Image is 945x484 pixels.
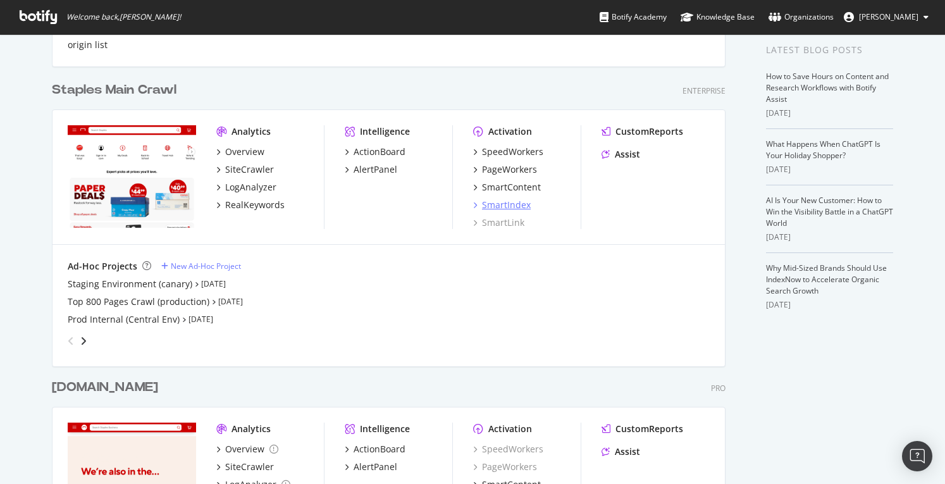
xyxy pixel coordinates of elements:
div: AlertPanel [354,461,397,473]
a: ActionBoard [345,443,405,456]
a: AlertPanel [345,163,397,176]
a: What Happens When ChatGPT Is Your Holiday Shopper? [766,139,880,161]
div: New Ad-Hoc Project [171,261,241,271]
span: David Johnson [859,11,918,22]
div: Intelligence [360,125,410,138]
a: ActionBoard [345,146,405,158]
img: staples.com [68,125,196,228]
div: Open Intercom Messenger [902,441,932,471]
a: Staging Environment (canary) [68,278,192,290]
a: SiteCrawler [216,163,274,176]
a: [DATE] [218,296,243,307]
div: Assist [615,148,640,161]
a: PageWorkers [473,163,537,176]
div: Latest Blog Posts [766,43,893,57]
button: [PERSON_NAME] [834,7,939,27]
a: [DOMAIN_NAME] [52,378,163,397]
a: Prod Internal (Central Env) [68,313,180,326]
a: AI Is Your New Customer: How to Win the Visibility Battle in a ChatGPT World [766,195,893,228]
div: [DATE] [766,299,893,311]
a: Assist [602,148,640,161]
div: [DATE] [766,232,893,243]
a: CustomReports [602,125,683,138]
div: Intelligence [360,423,410,435]
div: Organizations [769,11,834,23]
div: Knowledge Base [681,11,755,23]
div: Pro [711,383,726,394]
a: PageWorkers [473,461,537,473]
a: LogAnalyzer [216,181,276,194]
div: Assist [615,445,640,458]
a: CustomReports [602,423,683,435]
a: [DATE] [201,278,226,289]
div: Overview [225,443,264,456]
div: ActionBoard [354,146,405,158]
div: SpeedWorkers [482,146,543,158]
div: Analytics [232,423,271,435]
div: [DATE] [766,164,893,175]
a: SpeedWorkers [473,443,543,456]
a: SmartIndex [473,199,531,211]
div: SiteCrawler [225,461,274,473]
div: Activation [488,423,532,435]
div: Staples Main Crawl [52,81,176,99]
a: SmartLink [473,216,524,229]
div: Botify Academy [600,11,667,23]
a: SpeedWorkers [473,146,543,158]
a: New Ad-Hoc Project [161,261,241,271]
div: PageWorkers [482,163,537,176]
div: ActionBoard [354,443,405,456]
a: Top 800 Pages Crawl (production) [68,295,209,308]
div: [DATE] [766,108,893,119]
div: [DOMAIN_NAME] [52,378,158,397]
a: How to Save Hours on Content and Research Workflows with Botify Assist [766,71,889,104]
a: SmartContent [473,181,541,194]
div: CustomReports [615,423,683,435]
a: origin list [68,39,108,51]
div: SiteCrawler [225,163,274,176]
a: Overview [216,443,278,456]
a: SiteCrawler [216,461,274,473]
div: SmartIndex [482,199,531,211]
div: Ad-Hoc Projects [68,260,137,273]
div: SmartContent [482,181,541,194]
div: angle-left [63,331,79,351]
div: Overview [225,146,264,158]
div: Enterprise [682,85,726,96]
a: Why Mid-Sized Brands Should Use IndexNow to Accelerate Organic Search Growth [766,263,887,296]
div: Activation [488,125,532,138]
div: CustomReports [615,125,683,138]
a: Staples Main Crawl [52,81,182,99]
a: RealKeywords [216,199,285,211]
div: Analytics [232,125,271,138]
a: Assist [602,445,640,458]
a: Overview [216,146,264,158]
div: angle-right [79,335,88,347]
div: AlertPanel [354,163,397,176]
div: RealKeywords [225,199,285,211]
a: [DATE] [188,314,213,325]
a: AlertPanel [345,461,397,473]
div: LogAnalyzer [225,181,276,194]
span: Welcome back, [PERSON_NAME] ! [66,12,181,22]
